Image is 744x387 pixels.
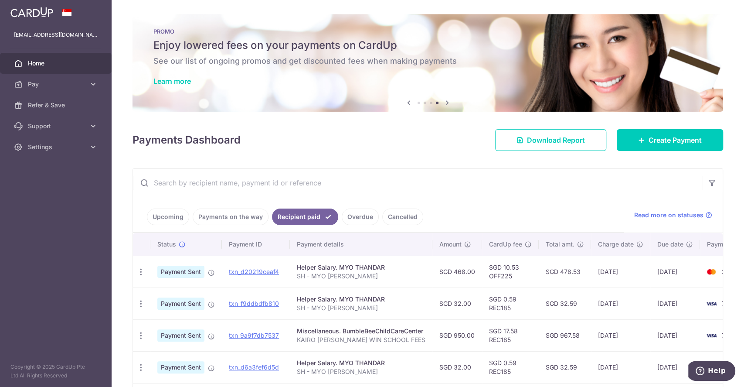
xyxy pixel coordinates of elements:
[157,361,204,373] span: Payment Sent
[157,329,204,342] span: Payment Sent
[297,336,425,344] p: KAIRO [PERSON_NAME] WIN SCHOOL FEES
[591,288,650,319] td: [DATE]
[147,209,189,225] a: Upcoming
[157,298,204,310] span: Payment Sent
[546,240,574,249] span: Total amt.
[703,330,720,341] img: Bank Card
[229,332,279,339] a: txn_9a9f7db7537
[617,129,723,151] a: Create Payment
[495,129,606,151] a: Download Report
[432,256,482,288] td: SGD 468.00
[591,256,650,288] td: [DATE]
[133,169,702,197] input: Search by recipient name, payment id or reference
[703,298,720,309] img: Bank Card
[539,256,591,288] td: SGD 478.53
[657,240,683,249] span: Due date
[290,233,432,256] th: Payment details
[229,300,279,307] a: txn_f9ddbdfb810
[650,288,700,319] td: [DATE]
[272,209,338,225] a: Recipient paid
[297,359,425,367] div: Helper Salary. MYO THANDAR
[153,56,702,66] h6: See our list of ongoing promos and get discounted fees when making payments
[222,233,290,256] th: Payment ID
[157,240,176,249] span: Status
[489,240,522,249] span: CardUp fee
[539,319,591,351] td: SGD 967.58
[10,7,53,17] img: CardUp
[297,304,425,312] p: SH - MYO [PERSON_NAME]
[153,38,702,52] h5: Enjoy lowered fees on your payments on CardUp
[382,209,423,225] a: Cancelled
[28,80,85,89] span: Pay
[432,319,482,351] td: SGD 950.00
[297,295,425,304] div: Helper Salary. MYO THANDAR
[28,101,85,110] span: Refer & Save
[722,300,737,307] span: 7005
[153,77,191,86] a: Learn more
[482,319,539,351] td: SGD 17.58 REC185
[28,59,85,68] span: Home
[439,240,462,249] span: Amount
[649,135,702,145] span: Create Payment
[28,122,85,130] span: Support
[527,135,585,145] span: Download Report
[482,288,539,319] td: SGD 0.59 REC185
[229,363,279,371] a: txn_d6a3fef6d5d
[688,361,735,383] iframe: Opens a widget where you can find more information
[650,256,700,288] td: [DATE]
[153,28,702,35] p: PROMO
[297,263,425,272] div: Helper Salary. MYO THANDAR
[598,240,634,249] span: Charge date
[482,351,539,383] td: SGD 0.59 REC185
[342,209,379,225] a: Overdue
[722,268,737,275] span: 2460
[539,351,591,383] td: SGD 32.59
[539,288,591,319] td: SGD 32.59
[650,351,700,383] td: [DATE]
[229,268,279,275] a: txn_d20219ceaf4
[193,209,268,225] a: Payments on the way
[703,267,720,277] img: Bank Card
[634,211,703,219] span: Read more on statuses
[297,272,425,281] p: SH - MYO [PERSON_NAME]
[14,31,98,39] p: [EMAIL_ADDRESS][DOMAIN_NAME]
[297,367,425,376] p: SH - MYO [PERSON_NAME]
[482,256,539,288] td: SGD 10.53 OFF225
[28,143,85,151] span: Settings
[634,211,712,219] a: Read more on statuses
[432,288,482,319] td: SGD 32.00
[591,319,650,351] td: [DATE]
[650,319,700,351] td: [DATE]
[722,332,737,339] span: 7005
[432,351,482,383] td: SGD 32.00
[297,327,425,336] div: Miscellaneous. BumbleBeeChildCareCenter
[132,14,723,112] img: Latest Promos banner
[132,132,241,148] h4: Payments Dashboard
[157,266,204,278] span: Payment Sent
[591,351,650,383] td: [DATE]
